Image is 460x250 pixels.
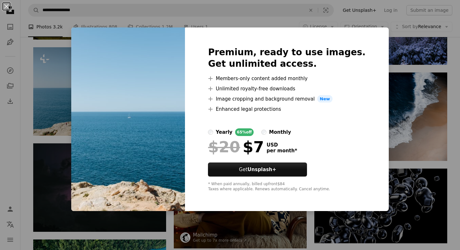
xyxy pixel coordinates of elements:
strong: Unsplash+ [248,167,276,172]
input: yearly65%off [208,130,213,135]
div: $7 [208,139,264,155]
span: per month * [266,148,297,154]
div: 65% off [235,128,254,136]
div: * When paid annually, billed upfront $84 Taxes where applicable. Renews automatically. Cancel any... [208,182,365,192]
span: New [317,95,333,103]
div: yearly [216,128,232,136]
div: monthly [269,128,291,136]
h2: Premium, ready to use images. Get unlimited access. [208,47,365,70]
span: $20 [208,139,240,155]
li: Members-only content added monthly [208,75,365,82]
li: Unlimited royalty-free downloads [208,85,365,93]
input: monthly [261,130,266,135]
li: Image cropping and background removal [208,95,365,103]
span: USD [266,142,297,148]
img: premium_photo-1668359490418-b3ba8b4cb17c [71,27,185,211]
li: Enhanced legal protections [208,105,365,113]
button: GetUnsplash+ [208,163,307,177]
